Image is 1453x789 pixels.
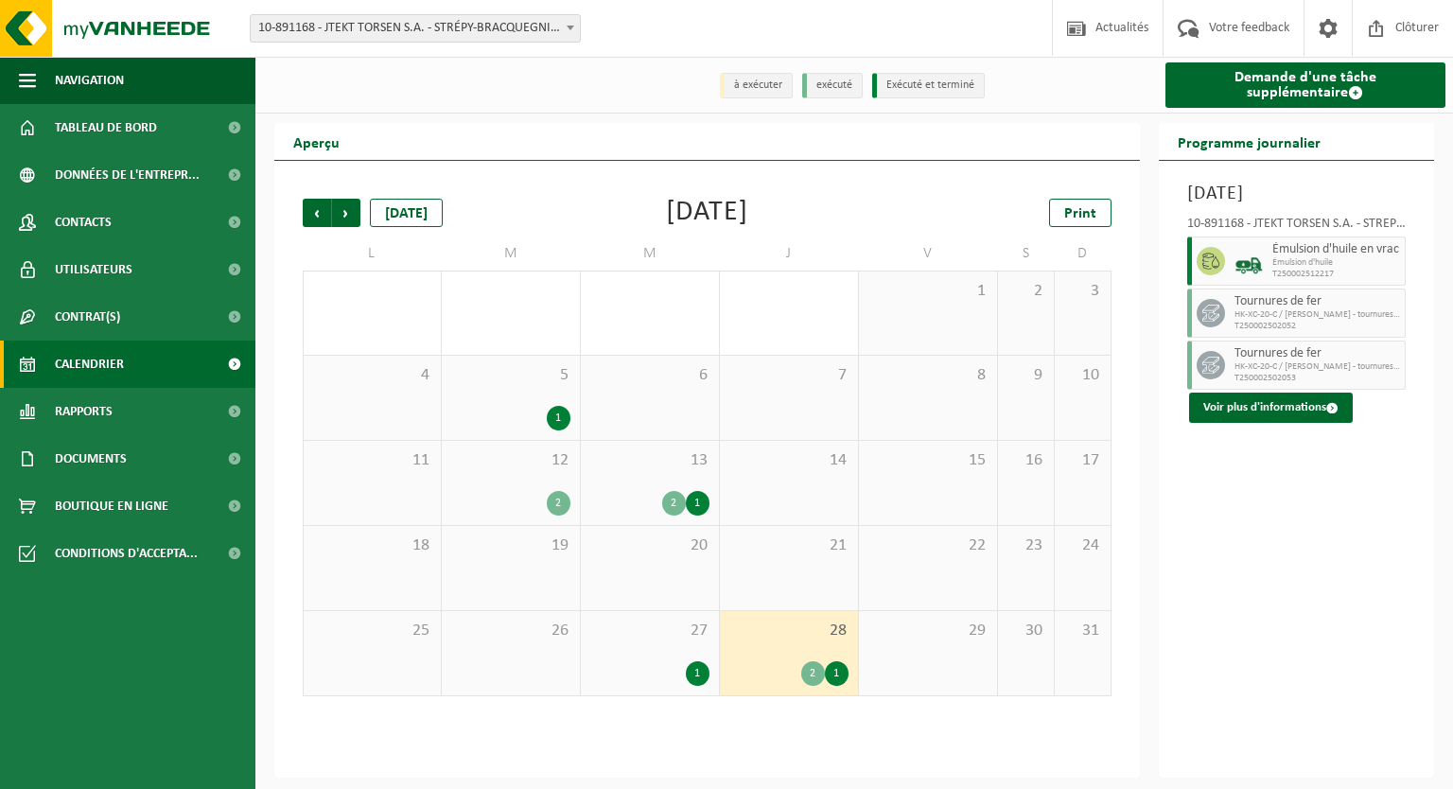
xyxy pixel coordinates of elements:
[442,237,581,271] td: M
[55,388,113,435] span: Rapports
[729,621,849,641] span: 28
[590,450,709,471] span: 13
[720,237,859,271] td: J
[451,365,570,386] span: 5
[868,621,988,641] span: 29
[55,246,132,293] span: Utilisateurs
[868,365,988,386] span: 8
[1007,621,1044,641] span: 30
[868,281,988,302] span: 1
[1234,247,1263,275] img: BL-LQ-LV
[1159,123,1339,160] h2: Programme journalier
[1272,257,1401,269] span: Émulsion d'huile
[1064,281,1101,302] span: 3
[547,406,570,430] div: 1
[720,73,793,98] li: à exécuter
[590,535,709,556] span: 20
[451,621,570,641] span: 26
[370,199,443,227] div: [DATE]
[1007,281,1044,302] span: 2
[55,104,157,151] span: Tableau de bord
[686,491,709,516] div: 1
[250,14,581,43] span: 10-891168 - JTEKT TORSEN S.A. - STRÉPY-BRACQUEGNIES
[1234,346,1401,361] span: Tournures de fer
[1007,450,1044,471] span: 16
[590,621,709,641] span: 27
[547,491,570,516] div: 2
[872,73,985,98] li: Exécuté et terminé
[1007,365,1044,386] span: 9
[451,450,570,471] span: 12
[274,123,359,160] h2: Aperçu
[1165,62,1446,108] a: Demande d'une tâche supplémentaire
[1272,242,1401,257] span: Émulsion d'huile en vrac
[729,535,849,556] span: 21
[1064,365,1101,386] span: 10
[332,199,360,227] span: Suivant
[313,450,431,471] span: 11
[55,293,120,341] span: Contrat(s)
[590,365,709,386] span: 6
[1049,199,1112,227] a: Print
[729,365,849,386] span: 7
[313,621,431,641] span: 25
[998,237,1055,271] td: S
[1189,393,1353,423] button: Voir plus d'informations
[1234,294,1401,309] span: Tournures de fer
[868,535,988,556] span: 22
[801,661,825,686] div: 2
[1064,535,1101,556] span: 24
[313,365,431,386] span: 4
[868,450,988,471] span: 15
[1234,321,1401,332] span: T250002502052
[303,199,331,227] span: Précédent
[451,535,570,556] span: 19
[55,151,200,199] span: Données de l'entrepr...
[1234,361,1401,373] span: HK-XC-20-C / [PERSON_NAME] - tournures de fer
[55,341,124,388] span: Calendrier
[55,482,168,530] span: Boutique en ligne
[1234,373,1401,384] span: T250002502053
[1064,450,1101,471] span: 17
[825,661,849,686] div: 1
[55,199,112,246] span: Contacts
[1187,180,1407,208] h3: [DATE]
[1064,621,1101,641] span: 31
[662,491,686,516] div: 2
[313,535,431,556] span: 18
[1272,269,1401,280] span: T250002512217
[729,450,849,471] span: 14
[251,15,580,42] span: 10-891168 - JTEKT TORSEN S.A. - STRÉPY-BRACQUEGNIES
[303,237,442,271] td: L
[1187,218,1407,237] div: 10-891168 - JTEKT TORSEN S.A. - STRÉPY-BRACQUEGNIES
[1007,535,1044,556] span: 23
[686,661,709,686] div: 1
[55,57,124,104] span: Navigation
[1055,237,1112,271] td: D
[666,199,748,227] div: [DATE]
[55,530,198,577] span: Conditions d'accepta...
[802,73,863,98] li: exécuté
[1064,206,1096,221] span: Print
[581,237,720,271] td: M
[55,435,127,482] span: Documents
[1234,309,1401,321] span: HK-XC-20-C / [PERSON_NAME] - tournures de fer
[859,237,998,271] td: V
